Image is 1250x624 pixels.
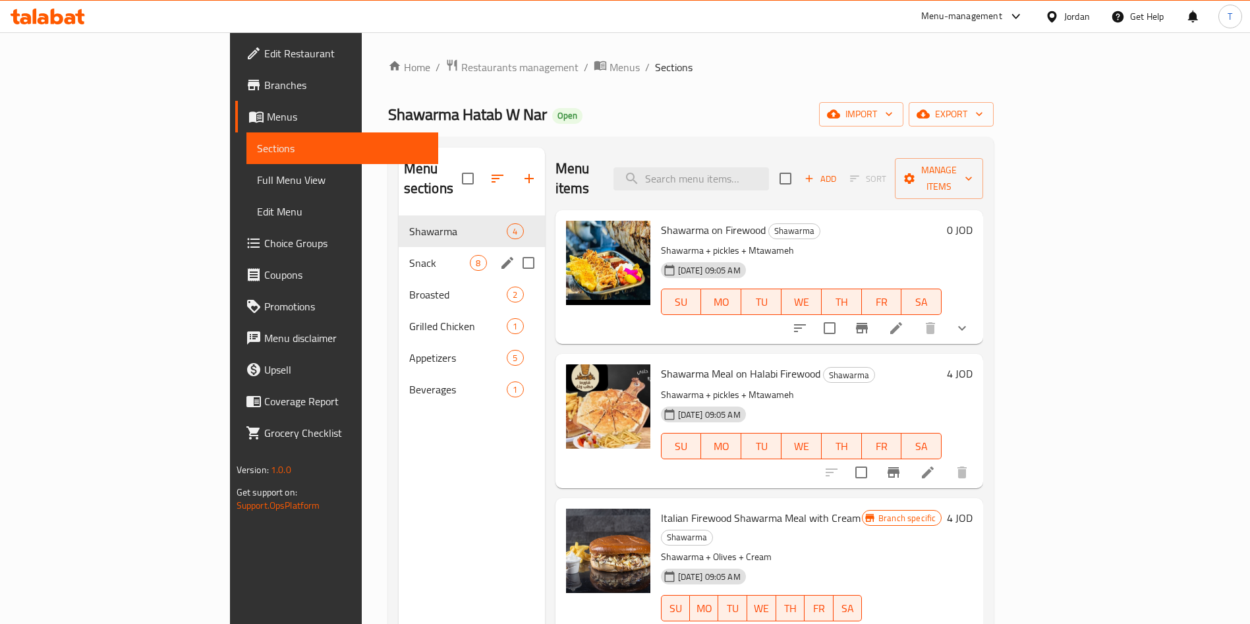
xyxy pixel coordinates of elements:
span: MO [706,437,736,456]
span: TH [827,293,857,312]
button: edit [497,253,517,273]
div: Beverages1 [399,374,545,405]
span: FR [810,599,828,618]
button: Add [799,169,841,189]
span: WE [787,437,816,456]
span: Version: [237,461,269,478]
a: Menu disclaimer [235,322,439,354]
span: SA [839,599,857,618]
span: Select to update [816,314,843,342]
h2: Menu items [555,159,598,198]
span: Edit Restaurant [264,45,428,61]
li: / [645,59,650,75]
span: Promotions [264,298,428,314]
div: Shawarma [661,530,713,546]
span: Appetizers [409,350,507,366]
button: TH [776,595,805,621]
button: delete [915,312,946,344]
span: MO [706,293,736,312]
button: FR [862,289,902,315]
span: TH [827,437,857,456]
div: Beverages [409,382,507,397]
button: sort-choices [784,312,816,344]
nav: breadcrumb [388,59,994,76]
button: TH [822,289,862,315]
span: Add [803,171,838,186]
a: Coupons [235,259,439,291]
nav: Menu sections [399,210,545,411]
h6: 4 JOD [947,509,973,527]
button: import [819,102,903,127]
span: Sections [257,140,428,156]
div: Shawarma4 [399,215,545,247]
span: [DATE] 09:05 AM [673,571,746,583]
div: items [507,350,523,366]
button: Branch-specific-item [878,457,909,488]
button: WE [747,595,776,621]
button: SU [661,433,702,459]
div: items [507,287,523,302]
span: Shawarma on Firewood [661,220,766,240]
span: 1.0.0 [271,461,291,478]
button: Branch-specific-item [846,312,878,344]
h6: 4 JOD [947,364,973,383]
button: SA [834,595,863,621]
span: FR [867,437,897,456]
span: MO [695,599,714,618]
div: Broasted2 [399,279,545,310]
a: Edit menu item [888,320,904,336]
span: Shawarma Hatab W Nar [388,99,547,129]
span: Full Menu View [257,172,428,188]
img: Shawarma Meal on Halabi Firewood [566,364,650,449]
a: Coverage Report [235,385,439,417]
span: Coverage Report [264,393,428,409]
span: Select section first [841,169,895,189]
button: FR [805,595,834,621]
span: WE [753,599,771,618]
a: Promotions [235,291,439,322]
div: Snack8edit [399,247,545,279]
span: Upsell [264,362,428,378]
button: MO [690,595,719,621]
li: / [584,59,588,75]
p: Shawarma + pickles + Mtawameh [661,387,942,403]
div: Grilled Chicken1 [399,310,545,342]
span: Open [552,110,582,121]
span: 1 [507,320,523,333]
button: Manage items [895,158,983,199]
span: export [919,106,983,123]
a: Upsell [235,354,439,385]
span: TU [747,437,776,456]
span: SU [667,437,696,456]
button: SU [661,289,702,315]
span: Branch specific [873,512,941,525]
h6: 0 JOD [947,221,973,239]
span: Shawarma Meal on Halabi Firewood [661,364,820,383]
span: Select section [772,165,799,192]
span: Shawarma [409,223,507,239]
span: Sections [655,59,693,75]
a: Menus [235,101,439,132]
span: 1 [507,383,523,396]
button: export [909,102,994,127]
span: TU [724,599,742,618]
a: Choice Groups [235,227,439,259]
span: T [1228,9,1232,24]
a: Support.OpsPlatform [237,497,320,514]
a: Edit Restaurant [235,38,439,69]
span: Sort sections [482,163,513,194]
button: SA [901,433,942,459]
div: Broasted [409,287,507,302]
a: Restaurants management [445,59,579,76]
span: 8 [470,257,486,269]
button: WE [781,433,822,459]
div: Grilled Chicken [409,318,507,334]
div: items [507,223,523,239]
span: Get support on: [237,484,297,501]
img: Shawarma on Firewood [566,221,650,305]
span: Snack [409,255,470,271]
div: Menu-management [921,9,1002,24]
button: SA [901,289,942,315]
span: Coupons [264,267,428,283]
